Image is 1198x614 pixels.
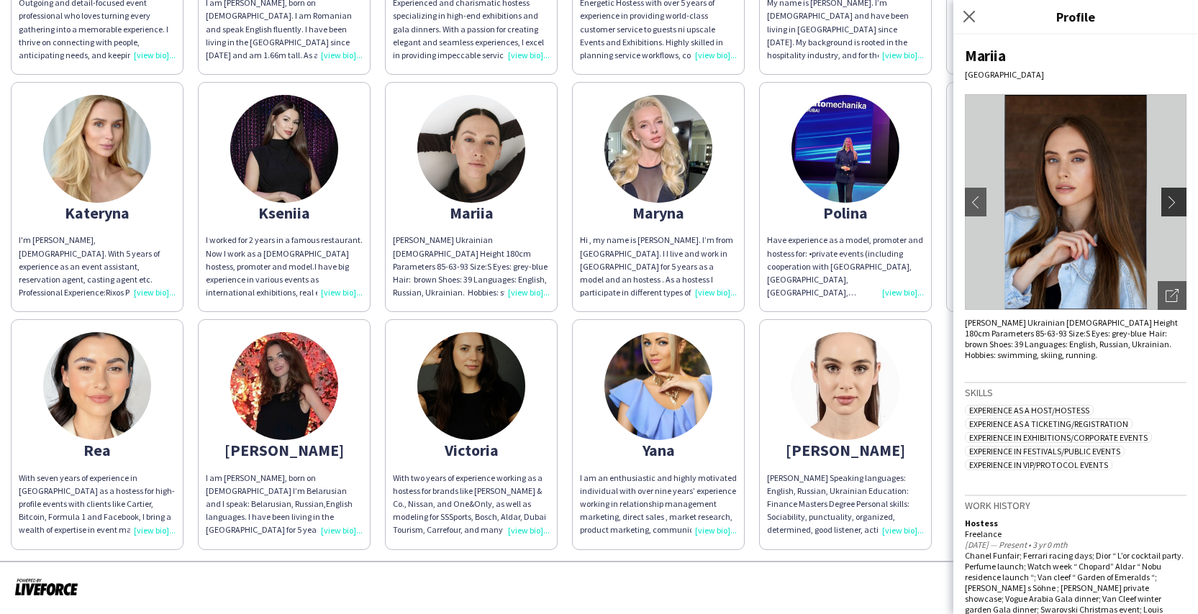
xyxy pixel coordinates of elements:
[965,446,1125,457] span: Experience in Festivals/Public Events
[230,95,338,203] img: thumb-671f536a5562f.jpeg
[206,472,363,537] div: I am [PERSON_NAME], born on [DEMOGRAPHIC_DATA] I’m Belarusian and I speak: Belarusian, Russian,En...
[953,7,1198,26] h3: Profile
[604,332,712,440] img: thumb-63a9b2e02f6f4.png
[965,317,1186,360] div: [PERSON_NAME] Ukrainian [DEMOGRAPHIC_DATA] Height 180cm Parameters 85-63-93 Size:S Eyes: grey-blu...
[965,46,1186,65] div: Mariia
[965,432,1152,443] span: Experience in Exhibitions/Corporate Events
[43,95,151,203] img: thumb-67c98d805fc58.jpeg
[206,444,363,457] div: [PERSON_NAME]
[19,206,176,219] div: Kateryna
[417,332,525,440] img: thumb-340cfb1d-0afc-4cb5-ac3e-3ed2b380c891.jpg
[393,472,550,537] div: With two years of experience working as a hostess for brands like [PERSON_NAME] & Co., Nissan, an...
[767,472,924,537] div: [PERSON_NAME] Speaking languages: English, Russian, Ukrainian Education: Finance Masters Degree P...
[580,206,737,219] div: Maryna
[965,518,1186,528] div: Hostess
[19,472,176,537] div: With seven years of experience in [GEOGRAPHIC_DATA] as a hostess for high-profile events with cli...
[206,234,363,299] div: I worked for 2 years in a famous restaurant. Now I work as a [DEMOGRAPHIC_DATA] hostess, promoter...
[19,234,176,299] div: I'm [PERSON_NAME], [DEMOGRAPHIC_DATA]. With 5 years of experience as an event assistant, reservat...
[14,577,78,597] img: Powered by Liveforce
[43,332,151,440] img: thumb-8378dd9b-9fe5-4f27-a785-a8afdcbe3a4b.jpg
[393,234,550,299] div: [PERSON_NAME] Ukrainian [DEMOGRAPHIC_DATA] Height 180cm Parameters 85-63-93 Size:S Eyes: grey-blu...
[393,444,550,457] div: Victoria
[580,444,737,457] div: Yana
[206,206,363,219] div: Kseniia
[580,234,737,299] div: Hi , my name is [PERSON_NAME]. I’m from [GEOGRAPHIC_DATA]. I I live and work in [GEOGRAPHIC_DATA]...
[965,528,1186,539] div: Freelance
[604,95,712,203] img: thumb-6146572cd6dce.jpeg
[965,539,1186,550] div: [DATE] — Present • 3 yr 0 mth
[791,332,899,440] img: thumb-668bc555c9028.jpeg
[965,69,1186,80] div: [GEOGRAPHIC_DATA]
[393,206,550,219] div: Mariia
[580,472,737,537] div: I am an enthusiastic and highly motivated individual with over nine years’ experience working in ...
[767,206,924,219] div: Polina
[965,418,1133,429] span: Experience as a Ticketing/Registration
[1158,281,1186,310] div: Open photos pop-in
[965,499,1186,512] h3: Work history
[417,95,525,203] img: thumb-670f7aee9147a.jpeg
[230,332,338,440] img: thumb-6266e77a7fcb8.jpeg
[965,386,1186,399] h3: Skills
[767,234,924,299] div: Have experience as a model, promoter and hostess for: •private events (including cooperation with...
[965,405,1094,416] span: Experience as a Host/Hostess
[19,444,176,457] div: Rea
[965,94,1186,310] img: Crew avatar or photo
[791,95,899,203] img: thumb-abad0219-0386-411e-bdd7-f689097673d5.jpg
[965,459,1112,470] span: Experience in VIP/Protocol Events
[767,444,924,457] div: [PERSON_NAME]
